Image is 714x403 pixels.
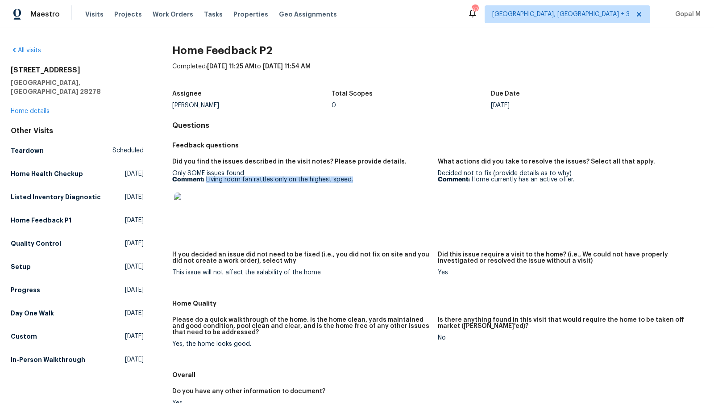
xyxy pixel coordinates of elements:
a: Home details [11,108,50,114]
h5: Home Feedback P1 [11,216,71,225]
h5: If you decided an issue did not need to be fixed (i.e., you did not fix on site and you did not c... [172,252,431,264]
h5: Is there anything found in this visit that would require the home to be taken off market ([PERSON... [438,317,696,329]
h5: [GEOGRAPHIC_DATA], [GEOGRAPHIC_DATA] 28278 [11,78,144,96]
h2: [STREET_ADDRESS] [11,66,144,75]
h5: Did you find the issues described in the visit notes? Please provide details. [172,159,407,165]
div: Completed: to [172,62,703,85]
h4: Questions [172,121,703,130]
h2: Home Feedback P2 [172,46,703,55]
span: Properties [233,10,268,19]
b: Comment: [172,176,204,183]
span: Visits [85,10,104,19]
div: Yes [438,269,696,276]
a: Listed Inventory Diagnostic[DATE] [11,189,144,205]
span: Maestro [30,10,60,19]
h5: Total Scopes [332,91,373,97]
h5: Home Quality [172,299,703,308]
h5: Quality Control [11,239,61,248]
b: Comment: [438,176,470,183]
span: Projects [114,10,142,19]
h5: Setup [11,262,31,271]
div: 0 [332,102,491,109]
div: No [438,335,696,341]
span: [DATE] 11:25 AM [207,63,254,70]
a: TeardownScheduled [11,143,144,159]
span: [GEOGRAPHIC_DATA], [GEOGRAPHIC_DATA] + 3 [492,10,630,19]
a: Custom[DATE] [11,328,144,344]
a: Home Health Checkup[DATE] [11,166,144,182]
a: Quality Control[DATE] [11,235,144,252]
span: [DATE] [125,169,144,178]
div: 67 [472,5,478,14]
h5: Please do a quick walkthrough of the home. Is the home clean, yards maintained and good condition... [172,317,431,336]
a: Day One Walk[DATE] [11,305,144,321]
span: Work Orders [153,10,193,19]
a: Home Feedback P1[DATE] [11,212,144,228]
span: [DATE] [125,285,144,294]
span: [DATE] [125,355,144,364]
h5: Feedback questions [172,141,703,150]
span: Geo Assignments [279,10,337,19]
span: [DATE] [125,309,144,318]
span: [DATE] [125,332,144,341]
div: This issue will not affect the salability of the home [172,269,431,276]
span: [DATE] [125,193,144,201]
div: [DATE] [491,102,650,109]
a: All visits [11,47,41,54]
h5: What actions did you take to resolve the issues? Select all that apply. [438,159,655,165]
div: Decided not to fix (provide details as to why) [438,170,696,183]
h5: Assignee [172,91,202,97]
div: Other Visits [11,126,144,135]
span: Scheduled [112,146,144,155]
span: [DATE] [125,216,144,225]
div: Yes, the home looks good. [172,341,431,347]
a: Progress[DATE] [11,282,144,298]
h5: Home Health Checkup [11,169,83,178]
h5: Custom [11,332,37,341]
span: Tasks [204,11,223,17]
p: Living room fan rattles only on the highest speed. [172,176,431,183]
h5: Day One Walk [11,309,54,318]
span: Gopal M [672,10,701,19]
span: [DATE] [125,239,144,248]
h5: Do you have any other information to document? [172,388,325,395]
h5: Teardown [11,146,44,155]
h5: In-Person Walkthrough [11,355,85,364]
span: [DATE] 11:54 AM [263,63,311,70]
a: In-Person Walkthrough[DATE] [11,352,144,368]
h5: Overall [172,370,703,379]
a: Setup[DATE] [11,259,144,275]
h5: Progress [11,285,40,294]
h5: Due Date [491,91,520,97]
div: [PERSON_NAME] [172,102,332,109]
p: Home currently has an active offer. [438,176,696,183]
div: Only SOME issues found [172,170,431,227]
span: [DATE] [125,262,144,271]
h5: Did this issue require a visit to the home? (i.e., We could not have properly investigated or res... [438,252,696,264]
h5: Listed Inventory Diagnostic [11,193,101,201]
